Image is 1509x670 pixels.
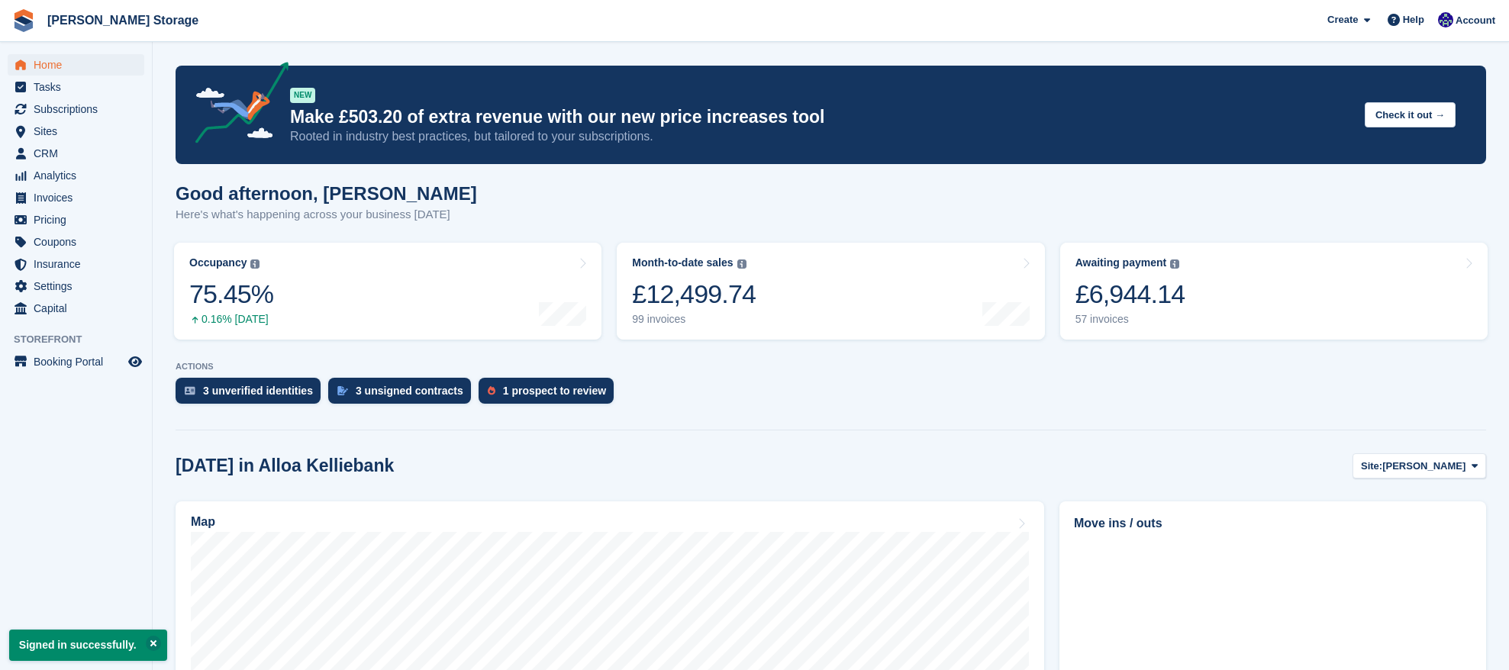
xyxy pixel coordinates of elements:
a: menu [8,275,144,297]
div: 3 unverified identities [203,385,313,397]
div: 57 invoices [1075,313,1185,326]
span: Account [1456,13,1495,28]
h2: Move ins / outs [1074,514,1472,533]
span: Subscriptions [34,98,125,120]
span: Storefront [14,332,152,347]
a: menu [8,143,144,164]
p: Here's what's happening across your business [DATE] [176,206,477,224]
a: Occupancy 75.45% 0.16% [DATE] [174,243,601,340]
p: Signed in successfully. [9,630,167,661]
a: menu [8,98,144,120]
h2: [DATE] in Alloa Kelliebank [176,456,394,476]
span: Analytics [34,165,125,186]
span: Booking Portal [34,351,125,372]
div: Month-to-date sales [632,256,733,269]
a: menu [8,351,144,372]
span: Coupons [34,231,125,253]
span: CRM [34,143,125,164]
div: 75.45% [189,279,273,310]
span: [PERSON_NAME] [1382,459,1465,474]
a: Awaiting payment £6,944.14 57 invoices [1060,243,1488,340]
a: Month-to-date sales £12,499.74 99 invoices [617,243,1044,340]
span: Help [1403,12,1424,27]
a: menu [8,231,144,253]
img: contract_signature_icon-13c848040528278c33f63329250d36e43548de30e8caae1d1a13099fd9432cc5.svg [337,386,348,395]
span: Site: [1361,459,1382,474]
span: Create [1327,12,1358,27]
span: Sites [34,121,125,142]
img: Ross Watt [1438,12,1453,27]
div: 3 unsigned contracts [356,385,463,397]
a: menu [8,121,144,142]
h2: Map [191,515,215,529]
span: Capital [34,298,125,319]
img: icon-info-grey-7440780725fd019a000dd9b08b2336e03edf1995a4989e88bcd33f0948082b44.svg [1170,259,1179,269]
img: icon-info-grey-7440780725fd019a000dd9b08b2336e03edf1995a4989e88bcd33f0948082b44.svg [250,259,260,269]
a: menu [8,298,144,319]
span: Insurance [34,253,125,275]
a: menu [8,76,144,98]
button: Site: [PERSON_NAME] [1353,453,1486,478]
div: Awaiting payment [1075,256,1167,269]
img: price-adjustments-announcement-icon-8257ccfd72463d97f412b2fc003d46551f7dbcb40ab6d574587a9cd5c0d94... [182,62,289,149]
a: menu [8,165,144,186]
p: ACTIONS [176,362,1486,372]
a: 1 prospect to review [479,378,621,411]
img: verify_identity-adf6edd0f0f0b5bbfe63781bf79b02c33cf7c696d77639b501bdc392416b5a36.svg [185,386,195,395]
span: Settings [34,275,125,297]
a: Preview store [126,353,144,371]
span: Invoices [34,187,125,208]
div: NEW [290,88,315,103]
img: prospect-51fa495bee0391a8d652442698ab0144808aea92771e9ea1ae160a38d050c398.svg [488,386,495,395]
span: Home [34,54,125,76]
img: stora-icon-8386f47178a22dfd0bd8f6a31ec36ba5ce8667c1dd55bd0f319d3a0aa187defe.svg [12,9,35,32]
div: £12,499.74 [632,279,756,310]
a: [PERSON_NAME] Storage [41,8,205,33]
p: Rooted in industry best practices, but tailored to your subscriptions. [290,128,1353,145]
div: £6,944.14 [1075,279,1185,310]
div: Occupancy [189,256,247,269]
a: menu [8,253,144,275]
img: icon-info-grey-7440780725fd019a000dd9b08b2336e03edf1995a4989e88bcd33f0948082b44.svg [737,259,746,269]
a: 3 unsigned contracts [328,378,479,411]
span: Tasks [34,76,125,98]
div: 0.16% [DATE] [189,313,273,326]
a: menu [8,187,144,208]
div: 1 prospect to review [503,385,606,397]
h1: Good afternoon, [PERSON_NAME] [176,183,477,204]
p: Make £503.20 of extra revenue with our new price increases tool [290,106,1353,128]
a: 3 unverified identities [176,378,328,411]
a: menu [8,209,144,230]
a: menu [8,54,144,76]
div: 99 invoices [632,313,756,326]
button: Check it out → [1365,102,1456,127]
span: Pricing [34,209,125,230]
